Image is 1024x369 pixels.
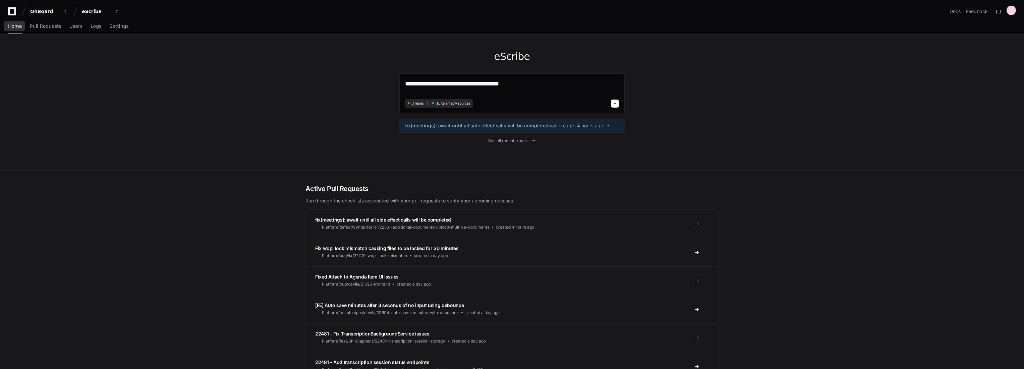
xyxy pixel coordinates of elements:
h1: eScribe [399,51,625,63]
span: created a day ago [465,310,500,315]
span: 3 repos [412,101,424,106]
a: Logs [91,19,101,34]
span: 22481 - Fix TranscriptionBackgroundService issues [315,331,430,336]
span: Platform/defect/SyntaxTerror/22531-additional-documents-upload-multiple-documents [322,225,489,230]
span: 22481 - Add transcription session status endpoints [315,359,430,365]
span: created a day ago [397,282,431,287]
span: See all recent players [489,138,530,143]
button: Feedback [966,8,988,15]
span: 15 telemetry sources [436,101,470,106]
div: OnBoard [30,8,59,15]
span: created a day ago [414,253,448,258]
span: created a day ago [452,339,486,344]
a: Docs [950,8,961,15]
a: [FE] Auto save minutes after 3 seconds of no input using debouncePlatform/minutes/postdevils/2060... [306,295,718,323]
a: Home [8,19,22,34]
span: Users [69,24,82,28]
span: Pull Requests [30,24,61,28]
a: fix(meetings): await until all side effect calls will be completedPlatform/defect/SyntaxTerror/22... [306,210,718,238]
span: Logs [91,24,101,28]
span: Settings [109,24,128,28]
a: Fix wopi lock mismatch causing files to be locked for 30 minutesPlatform/bugFix/22779-wopi-lock-m... [306,238,718,266]
span: Platform/minutes/postdevils/20604-auto-save-minutes-with-debounce [322,310,459,315]
div: eScribe [82,8,111,15]
a: Settings [109,19,128,34]
h2: Active Pull Requests [305,184,719,193]
span: Fixed Attach to Agenda Item UI Issues [315,274,399,280]
button: OnBoard [27,5,70,17]
span: Fix wopi lock mismatch causing files to be locked for 30 minutes [315,245,459,251]
a: Fixed Attach to Agenda Item UI IssuesPlatform/bug/devils/21026-frontendcreated a day ago [306,266,718,295]
button: eScribe [79,5,122,17]
span: fix(meetings): await until all side effect calls will be completed [315,217,451,223]
span: [FE] Auto save minutes after 3 seconds of no input using debounce [315,302,464,308]
span: Platform/bugFix/22779-wopi-lock-mismatch [322,253,407,258]
span: fix(meetings): await until all side effect calls will be completed [405,122,549,129]
a: 22481 - Fix TranscriptionBackgroundService issuesPlatform/feat/ShipHappens/22481-transcription-se... [306,323,718,352]
span: Platform/feat/ShipHappens/22481-transcription-session-storage [322,339,445,344]
p: Run through the checklists associated with your pull requests to verify your upcoming releases. [305,197,719,204]
span: created 4 hours ago [496,225,534,230]
a: fix(meetings): await until all side effect calls will be completedwas created 4 hours ago [405,122,619,129]
span: Platform/bug/devils/21026-frontend [322,282,390,287]
a: See all recent players [399,138,625,143]
a: Pull Requests [30,19,61,34]
span: was created 4 hours ago [549,122,603,129]
span: Home [8,24,22,28]
a: Users [69,19,82,34]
